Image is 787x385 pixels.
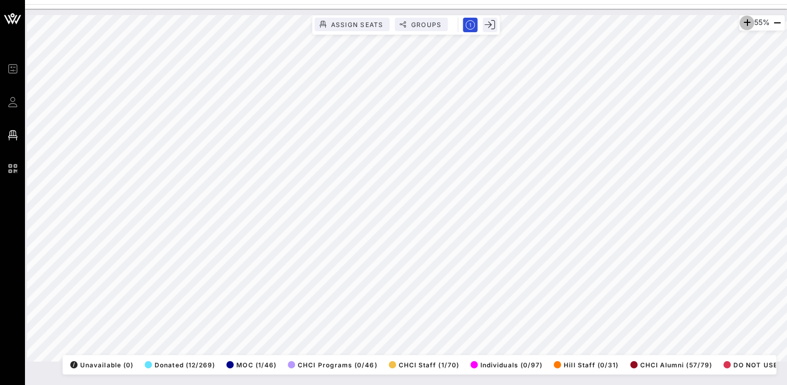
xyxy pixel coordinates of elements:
[142,357,215,372] button: Donated (12/269)
[70,361,133,369] span: Unavailable (0)
[288,361,377,369] span: CHCI Programs (0/46)
[67,357,133,372] button: /Unavailable (0)
[389,361,459,369] span: CHCI Staff (1/70)
[315,18,390,31] button: Assign Seats
[226,361,276,369] span: MOC (1/46)
[145,361,215,369] span: Donated (12/269)
[471,361,542,369] span: Individuals (0/97)
[395,18,448,31] button: Groups
[554,361,618,369] span: Hill Staff (0/31)
[551,357,618,372] button: Hill Staff (0/31)
[627,357,712,372] button: CHCI Alumni (57/79)
[386,357,459,372] button: CHCI Staff (1/70)
[285,357,377,372] button: CHCI Programs (0/46)
[411,21,442,29] span: Groups
[223,357,276,372] button: MOC (1/46)
[70,361,78,368] div: /
[739,15,785,31] div: 55%
[331,21,384,29] span: Assign Seats
[630,361,712,369] span: CHCI Alumni (57/79)
[467,357,542,372] button: Individuals (0/97)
